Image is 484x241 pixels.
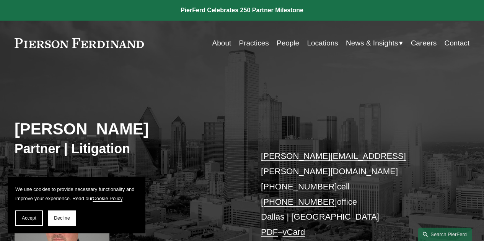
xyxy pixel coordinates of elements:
[15,120,242,139] h2: [PERSON_NAME]
[418,228,472,241] a: Search this site
[346,36,403,50] a: folder dropdown
[277,36,299,50] a: People
[261,151,406,176] a: [PERSON_NAME][EMAIL_ADDRESS][PERSON_NAME][DOMAIN_NAME]
[261,197,337,207] a: [PHONE_NUMBER]
[93,196,122,201] a: Cookie Policy
[282,227,305,237] a: vCard
[239,36,269,50] a: Practices
[307,36,338,50] a: Locations
[261,182,337,191] a: [PHONE_NUMBER]
[261,227,278,237] a: PDF
[212,36,231,50] a: About
[411,36,437,50] a: Careers
[15,141,242,157] h3: Partner | Litigation
[15,210,43,226] button: Accept
[22,215,36,221] span: Accept
[15,185,138,203] p: We use cookies to provide necessary functionality and improve your experience. Read our .
[54,215,70,221] span: Decline
[8,177,145,233] section: Cookie banner
[346,37,398,50] span: News & Insights
[445,36,470,50] a: Contact
[48,210,76,226] button: Decline
[261,149,450,239] p: cell office Dallas | [GEOGRAPHIC_DATA] –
